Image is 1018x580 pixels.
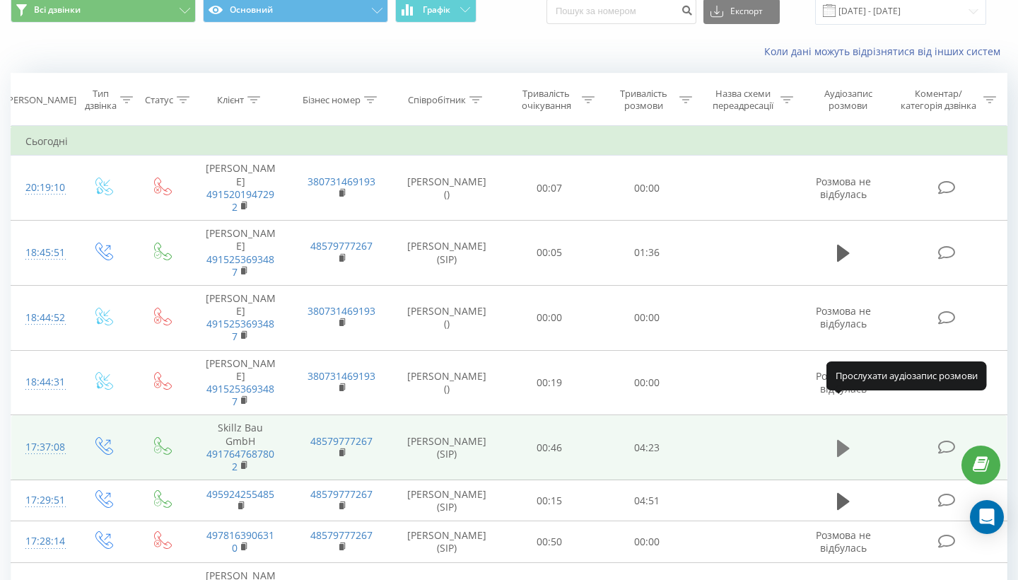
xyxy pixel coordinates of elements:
td: 00:19 [501,350,599,415]
div: Прослухати аудіозапис розмови [826,361,987,390]
div: Тривалість очікування [514,88,579,112]
td: [PERSON_NAME] [190,285,291,350]
td: 00:00 [598,521,696,562]
span: Всі дзвінки [34,4,81,16]
td: [PERSON_NAME] [190,221,291,286]
a: 4978163906310 [206,528,274,555]
td: 04:51 [598,480,696,521]
div: Аудіозапис розмови [809,88,887,112]
a: 4915201947292 [206,187,274,214]
td: 00:15 [501,480,599,521]
div: Тривалість розмови [611,88,676,112]
div: 17:37:08 [25,434,59,461]
div: Тип дзвінка [85,88,117,112]
div: [PERSON_NAME] [5,94,76,106]
div: 17:28:14 [25,528,59,555]
div: Назва схеми переадресації [708,88,777,112]
td: [PERSON_NAME] (SIP) [392,521,501,562]
span: Розмова не відбулась [816,369,871,395]
td: Skillz Bau GmbH [190,415,291,480]
div: 18:44:52 [25,304,59,332]
div: 20:19:10 [25,174,59,202]
td: 00:07 [501,156,599,221]
a: 380731469193 [308,369,375,383]
td: 01:36 [598,221,696,286]
td: [PERSON_NAME] () [392,285,501,350]
a: 4915253693487 [206,317,274,343]
td: 00:50 [501,521,599,562]
span: Розмова не відбулась [816,175,871,201]
a: 48579777267 [310,487,373,501]
div: Клієнт [217,94,244,106]
a: 4917647687802 [206,447,274,473]
td: [PERSON_NAME] () [392,350,501,415]
div: 18:44:31 [25,369,59,396]
div: 17:29:51 [25,487,59,514]
td: Сьогодні [11,127,1007,156]
td: 00:46 [501,415,599,480]
span: Розмова не відбулась [816,304,871,330]
div: Співробітник [408,94,466,106]
a: 4915253693487 [206,382,274,408]
span: Графік [423,5,450,15]
a: 380731469193 [308,304,375,318]
td: 00:00 [598,156,696,221]
div: Статус [145,94,173,106]
div: 18:45:51 [25,239,59,267]
div: Бізнес номер [303,94,361,106]
a: 48579777267 [310,239,373,253]
a: 495924255485 [206,487,274,501]
td: 00:00 [501,285,599,350]
a: Коли дані можуть відрізнятися вiд інших систем [764,45,1007,58]
td: [PERSON_NAME] () [392,156,501,221]
a: 380731469193 [308,175,375,188]
td: 00:00 [598,350,696,415]
a: 48579777267 [310,528,373,542]
td: 04:23 [598,415,696,480]
span: Розмова не відбулась [816,528,871,555]
a: 48579777267 [310,434,373,448]
td: [PERSON_NAME] (SIP) [392,221,501,286]
td: [PERSON_NAME] [190,350,291,415]
td: [PERSON_NAME] (SIP) [392,480,501,521]
td: 00:05 [501,221,599,286]
div: Open Intercom Messenger [970,500,1004,534]
td: [PERSON_NAME] (SIP) [392,415,501,480]
td: 00:00 [598,285,696,350]
div: Коментар/категорія дзвінка [897,88,980,112]
a: 4915253693487 [206,253,274,279]
td: [PERSON_NAME] [190,156,291,221]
